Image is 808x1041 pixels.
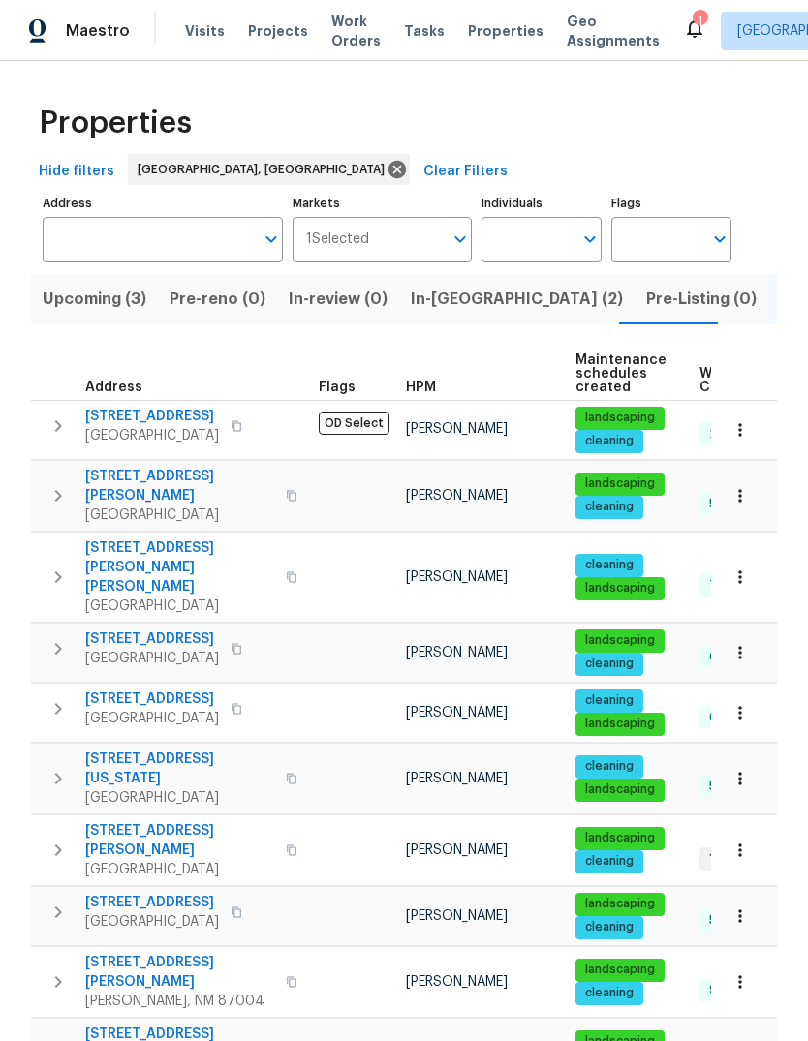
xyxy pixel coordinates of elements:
button: Open [258,226,285,253]
span: cleaning [577,758,641,775]
span: Maintenance schedules created [575,353,667,394]
span: landscaping [577,410,663,426]
label: Address [43,198,283,209]
span: [GEOGRAPHIC_DATA] [85,649,219,668]
span: Properties [39,113,192,133]
span: HPM [406,381,436,394]
div: [GEOGRAPHIC_DATA], [GEOGRAPHIC_DATA] [128,154,410,185]
span: 5 Done [701,779,757,795]
span: Hide filters [39,160,114,184]
span: [GEOGRAPHIC_DATA] [85,788,274,808]
span: cleaning [577,853,641,870]
span: landscaping [577,830,663,846]
span: 9 Done [701,982,758,998]
button: Hide filters [31,154,122,190]
label: Individuals [482,198,602,209]
label: Flags [611,198,731,209]
span: [PERSON_NAME] [406,843,508,857]
span: 1 Selected [306,231,369,248]
span: Pre-Listing (0) [646,286,757,313]
span: [STREET_ADDRESS] [85,629,219,649]
span: landscaping [577,716,663,732]
span: [STREET_ADDRESS][PERSON_NAME] [85,467,274,505]
button: Open [576,226,604,253]
span: 29 Done [701,426,765,443]
span: [STREET_ADDRESS][PERSON_NAME][PERSON_NAME] [85,538,274,597]
span: Flags [319,381,356,394]
span: landscaping [577,781,663,798]
span: 6 Done [701,709,758,725]
span: [PERSON_NAME] [406,772,508,785]
span: Geo Assignments [567,12,660,50]
button: Clear Filters [416,154,515,190]
span: cleaning [577,499,641,515]
span: Address [85,381,142,394]
span: 1 WIP [701,850,745,867]
span: [GEOGRAPHIC_DATA] [85,912,219,932]
span: In-[GEOGRAPHIC_DATA] (2) [411,286,623,313]
span: Clear Filters [423,160,508,184]
span: cleaning [577,985,641,1001]
span: [GEOGRAPHIC_DATA], [GEOGRAPHIC_DATA] [138,160,392,179]
span: cleaning [577,692,641,709]
span: [STREET_ADDRESS] [85,893,219,912]
span: cleaning [577,557,641,573]
span: Work Orders [331,12,381,50]
span: 6 Done [701,649,758,665]
span: Visits [185,21,225,41]
span: [STREET_ADDRESS][PERSON_NAME] [85,953,274,992]
span: [PERSON_NAME] [406,975,508,989]
span: [GEOGRAPHIC_DATA] [85,860,274,879]
span: [STREET_ADDRESS][US_STATE] [85,750,274,788]
span: Pre-reno (0) [170,286,265,313]
span: Upcoming (3) [43,286,146,313]
span: Projects [248,21,308,41]
span: Properties [468,21,544,41]
span: cleaning [577,919,641,935]
span: [STREET_ADDRESS] [85,407,219,426]
span: landscaping [577,896,663,912]
button: Open [706,226,733,253]
span: [PERSON_NAME] [406,909,508,923]
span: [GEOGRAPHIC_DATA] [85,597,274,616]
span: cleaning [577,656,641,672]
span: cleaning [577,433,641,449]
span: [PERSON_NAME] [406,646,508,659]
div: 1 [693,12,706,31]
span: [PERSON_NAME] [406,489,508,503]
span: [PERSON_NAME], NM 87004 [85,992,274,1011]
button: Open [447,226,474,253]
span: 5 Done [701,496,757,512]
label: Markets [293,198,473,209]
span: [STREET_ADDRESS] [85,689,219,709]
span: Maestro [66,21,130,41]
span: [PERSON_NAME] [406,422,508,436]
span: Tasks [404,24,445,38]
span: [PERSON_NAME] [406,570,508,584]
span: [PERSON_NAME] [406,706,508,720]
span: landscaping [577,580,663,597]
span: [GEOGRAPHIC_DATA] [85,709,219,728]
span: 7 Done [701,577,758,594]
span: landscaping [577,962,663,978]
span: [GEOGRAPHIC_DATA] [85,505,274,525]
span: OD Select [319,412,389,435]
span: landscaping [577,475,663,492]
span: landscaping [577,632,663,649]
span: 5 Done [701,912,757,929]
span: [STREET_ADDRESS][PERSON_NAME] [85,821,274,860]
span: In-review (0) [289,286,388,313]
span: [GEOGRAPHIC_DATA] [85,426,219,445]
